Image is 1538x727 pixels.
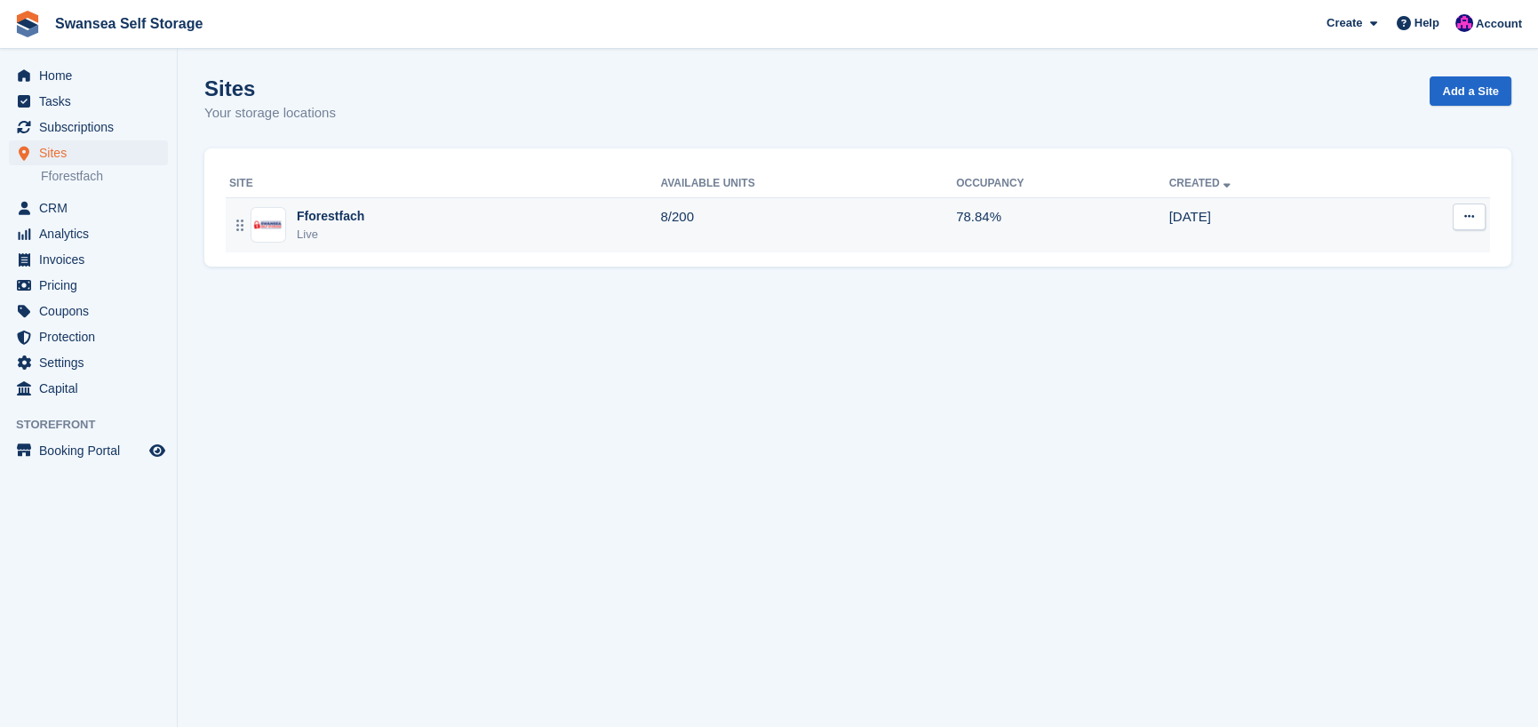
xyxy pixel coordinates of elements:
[14,11,41,37] img: stora-icon-8386f47178a22dfd0bd8f6a31ec36ba5ce8667c1dd55bd0f319d3a0aa187defe.svg
[251,220,285,230] img: Image of Fforestfach site
[297,207,364,226] div: Fforestfach
[39,299,146,324] span: Coupons
[1169,177,1234,189] a: Created
[9,89,168,114] a: menu
[9,115,168,140] a: menu
[1430,76,1511,106] a: Add a Site
[9,438,168,463] a: menu
[16,416,177,434] span: Storefront
[9,140,168,165] a: menu
[39,89,146,114] span: Tasks
[297,226,364,244] div: Live
[39,438,146,463] span: Booking Portal
[9,63,168,88] a: menu
[147,440,168,461] a: Preview store
[956,170,1168,198] th: Occupancy
[1327,14,1362,32] span: Create
[1414,14,1439,32] span: Help
[9,299,168,324] a: menu
[9,376,168,401] a: menu
[9,273,168,298] a: menu
[1476,15,1522,33] span: Account
[9,196,168,220] a: menu
[39,196,146,220] span: CRM
[660,197,956,252] td: 8/200
[39,376,146,401] span: Capital
[41,168,168,185] a: Fforestfach
[660,170,956,198] th: Available Units
[39,247,146,272] span: Invoices
[1169,197,1373,252] td: [DATE]
[204,76,336,100] h1: Sites
[1455,14,1473,32] img: Donna Davies
[9,221,168,246] a: menu
[39,273,146,298] span: Pricing
[226,170,660,198] th: Site
[39,140,146,165] span: Sites
[39,115,146,140] span: Subscriptions
[39,324,146,349] span: Protection
[39,63,146,88] span: Home
[9,247,168,272] a: menu
[39,221,146,246] span: Analytics
[39,350,146,375] span: Settings
[9,350,168,375] a: menu
[204,103,336,124] p: Your storage locations
[956,197,1168,252] td: 78.84%
[48,9,210,38] a: Swansea Self Storage
[9,324,168,349] a: menu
